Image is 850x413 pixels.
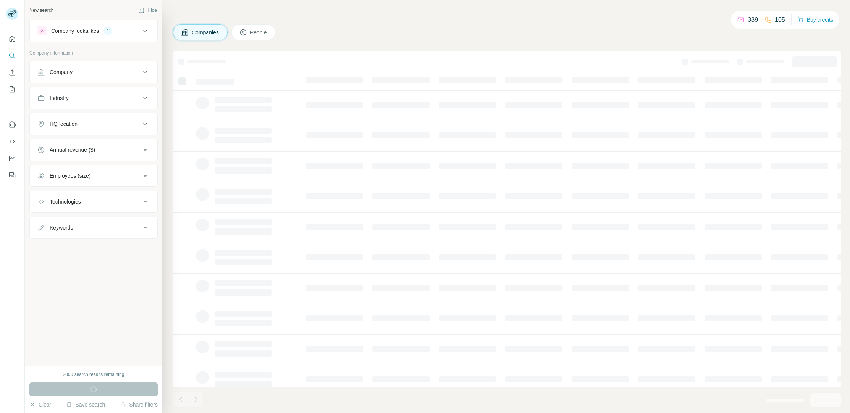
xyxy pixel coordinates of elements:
button: Share filters [120,401,158,408]
button: Search [6,49,18,63]
button: Keywords [30,219,157,237]
p: Company information [29,50,158,56]
div: New search [29,7,53,14]
p: 339 [748,15,758,24]
button: Annual revenue ($) [30,141,157,159]
div: Technologies [50,198,81,206]
button: Use Surfe API [6,135,18,148]
button: Technologies [30,193,157,211]
div: Company [50,68,73,76]
button: Hide [133,5,162,16]
button: Feedback [6,168,18,182]
button: Employees (size) [30,167,157,185]
div: Industry [50,94,69,102]
button: Industry [30,89,157,107]
button: Clear [29,401,51,408]
div: Employees (size) [50,172,90,180]
button: Enrich CSV [6,66,18,79]
div: 2000 search results remaining [63,371,124,378]
button: Use Surfe on LinkedIn [6,118,18,132]
button: My lists [6,82,18,96]
button: Quick start [6,32,18,46]
button: Company lookalikes1 [30,22,157,40]
button: HQ location [30,115,157,133]
div: Annual revenue ($) [50,146,95,154]
div: Company lookalikes [51,27,99,35]
button: Dashboard [6,151,18,165]
div: Keywords [50,224,73,231]
button: Save search [66,401,105,408]
div: 1 [103,27,112,34]
p: 105 [775,15,785,24]
div: HQ location [50,120,78,128]
span: People [250,29,268,36]
span: Companies [192,29,220,36]
button: Company [30,63,157,81]
button: Buy credits [798,14,833,25]
h4: Search [173,9,841,20]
